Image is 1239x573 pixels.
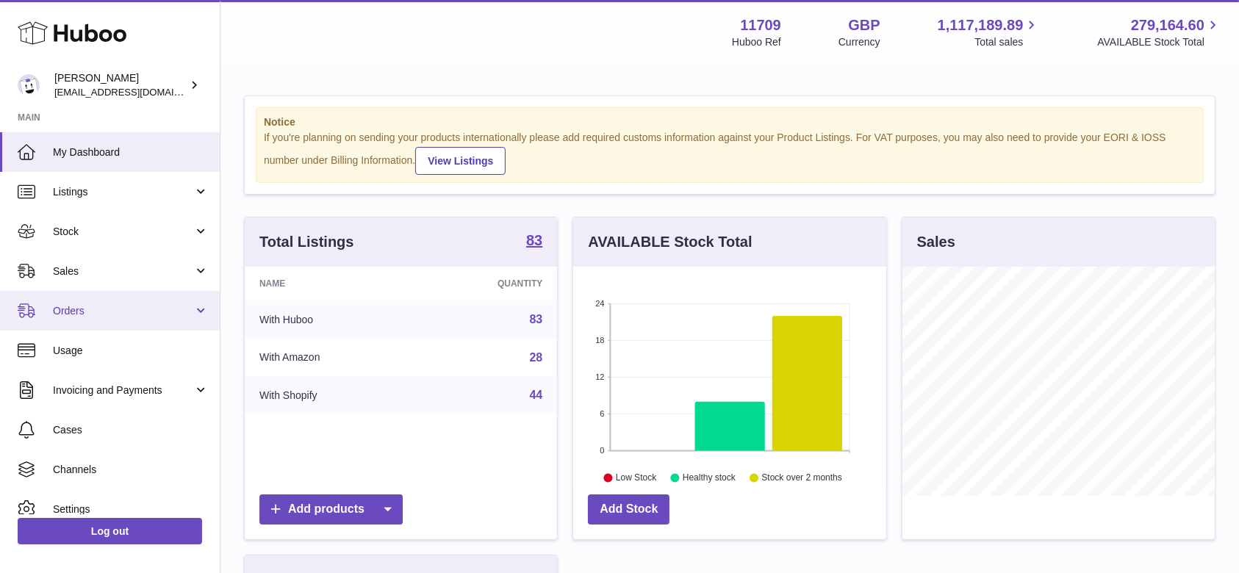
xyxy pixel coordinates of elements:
[1097,35,1221,49] span: AVAILABLE Stock Total
[526,233,542,251] a: 83
[54,86,216,98] span: [EMAIL_ADDRESS][DOMAIN_NAME]
[53,502,209,516] span: Settings
[53,145,209,159] span: My Dashboard
[740,15,781,35] strong: 11709
[588,494,669,525] a: Add Stock
[416,267,558,300] th: Quantity
[683,472,736,483] text: Healthy stock
[18,518,202,544] a: Log out
[917,232,955,252] h3: Sales
[53,423,209,437] span: Cases
[18,74,40,96] img: admin@talkingpointcards.com
[600,446,605,455] text: 0
[530,389,543,401] a: 44
[732,35,781,49] div: Huboo Ref
[530,313,543,325] a: 83
[245,339,416,377] td: With Amazon
[1131,15,1204,35] span: 279,164.60
[616,472,657,483] text: Low Stock
[596,372,605,381] text: 12
[938,15,1041,49] a: 1,117,189.89 Total sales
[264,115,1196,129] strong: Notice
[848,15,880,35] strong: GBP
[259,232,354,252] h3: Total Listings
[596,336,605,345] text: 18
[54,71,187,99] div: [PERSON_NAME]
[938,15,1024,35] span: 1,117,189.89
[526,233,542,248] strong: 83
[53,264,193,278] span: Sales
[53,225,193,239] span: Stock
[53,185,193,199] span: Listings
[53,304,193,318] span: Orders
[530,351,543,364] a: 28
[600,409,605,418] text: 6
[974,35,1040,49] span: Total sales
[264,131,1196,175] div: If you're planning on sending your products internationally please add required customs informati...
[53,383,193,397] span: Invoicing and Payments
[53,344,209,358] span: Usage
[588,232,752,252] h3: AVAILABLE Stock Total
[596,299,605,308] text: 24
[415,147,506,175] a: View Listings
[838,35,880,49] div: Currency
[53,463,209,477] span: Channels
[245,267,416,300] th: Name
[762,472,842,483] text: Stock over 2 months
[245,300,416,339] td: With Huboo
[245,376,416,414] td: With Shopify
[259,494,403,525] a: Add products
[1097,15,1221,49] a: 279,164.60 AVAILABLE Stock Total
